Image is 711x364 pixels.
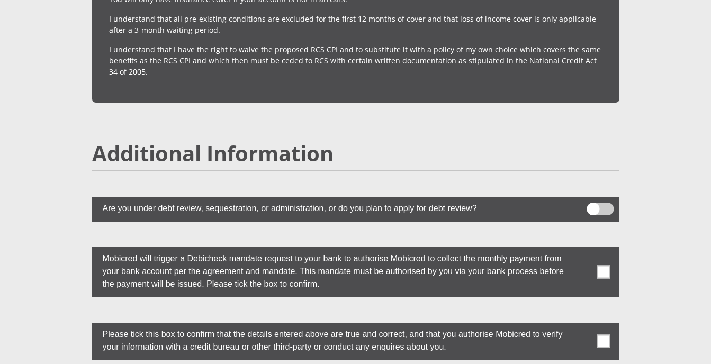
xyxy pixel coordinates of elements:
label: Mobicred will trigger a Debicheck mandate request to your bank to authorise Mobicred to collect t... [92,247,566,293]
label: Please tick this box to confirm that the details entered above are true and correct, and that you... [92,323,566,356]
p: I understand that I have the right to waive the proposed RCS CPI and to substitute it with a poli... [109,44,602,77]
h2: Additional Information [92,141,619,166]
label: Are you under debt review, sequestration, or administration, or do you plan to apply for debt rev... [92,197,566,217]
p: I understand that all pre-existing conditions are excluded for the first 12 months of cover and t... [109,13,602,35]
